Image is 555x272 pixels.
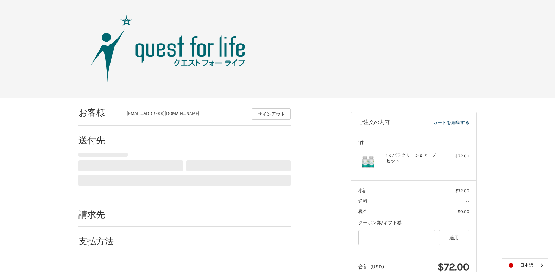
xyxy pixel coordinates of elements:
[358,230,436,246] input: Gift Certificate or Coupon Code
[358,199,367,204] span: 送料
[358,264,384,270] span: 合計 (USD)
[458,209,469,214] span: $0.00
[502,258,548,272] aside: Language selected: 日本語
[439,230,469,246] button: 適用
[358,219,469,226] div: クーポン券/ギフト券
[127,110,245,120] div: [EMAIL_ADDRESS][DOMAIN_NAME]
[455,188,469,193] span: $72.00
[80,14,256,84] img: クエスト・グループ
[442,153,469,160] div: $72.00
[358,188,367,193] span: 小計
[358,140,469,145] h3: 1件
[466,199,469,204] span: --
[252,108,291,120] button: サインアウト
[78,236,120,247] h2: 支払方法
[358,209,367,214] span: 税金
[78,107,120,118] h2: お客様
[78,209,120,220] h2: 請求先
[502,258,548,272] div: Language
[502,259,548,272] a: 日本語
[358,119,410,126] h3: ご注文の内容
[386,153,440,164] h4: 1 x パラクリーン2セーブセット
[410,119,469,126] a: カートを編集する
[78,135,120,146] h2: 送付先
